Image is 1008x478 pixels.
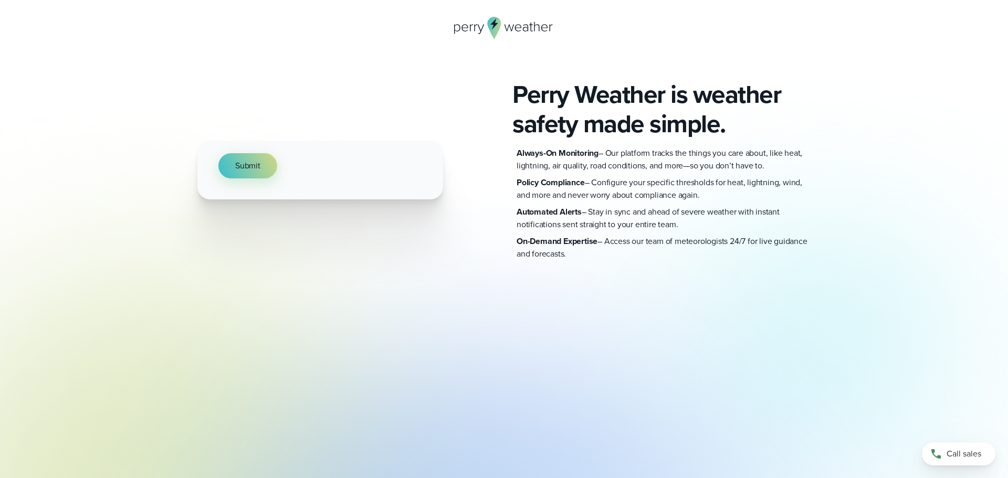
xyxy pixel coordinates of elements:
strong: Always-On Monitoring [517,147,598,159]
p: – Stay in sync and ahead of severe weather with instant notifications sent straight to your entir... [517,206,811,231]
h2: Perry Weather is weather safety made simple. [512,80,811,139]
span: Call sales [947,448,981,460]
strong: On-Demand Expertise [517,235,597,247]
p: – Configure your specific thresholds for heat, lightning, wind, and more and never worry about co... [517,176,811,201]
span: Submit [235,160,260,172]
button: Submit [218,153,277,178]
a: Call sales [922,442,995,465]
strong: Automated Alerts [517,206,582,218]
p: – Our platform tracks the things you care about, like heat, lightning, air quality, road conditio... [517,147,811,172]
strong: Policy Compliance [517,176,585,188]
p: – Access our team of meteorologists 24/7 for live guidance and forecasts. [517,235,811,260]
